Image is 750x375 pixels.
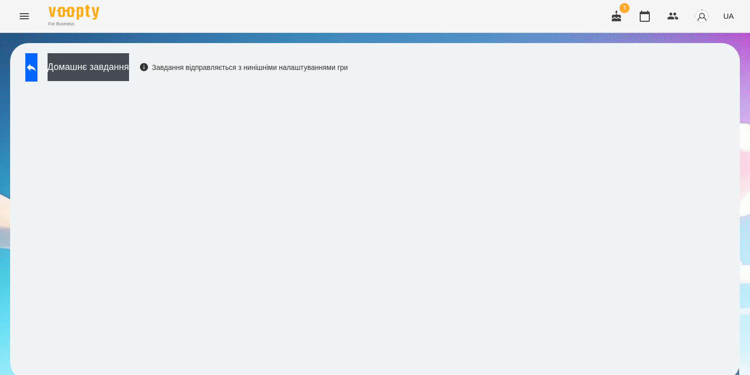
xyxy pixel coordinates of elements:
span: 1 [619,3,630,13]
span: For Business [49,21,99,27]
button: Домашнє завдання [48,53,129,81]
div: Завдання відправляється з нинішніми налаштуваннями гри [139,62,348,72]
button: Menu [12,4,36,28]
span: UA [723,11,734,21]
img: avatar_s.png [695,9,709,23]
img: Voopty Logo [49,5,99,20]
button: UA [719,7,738,25]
